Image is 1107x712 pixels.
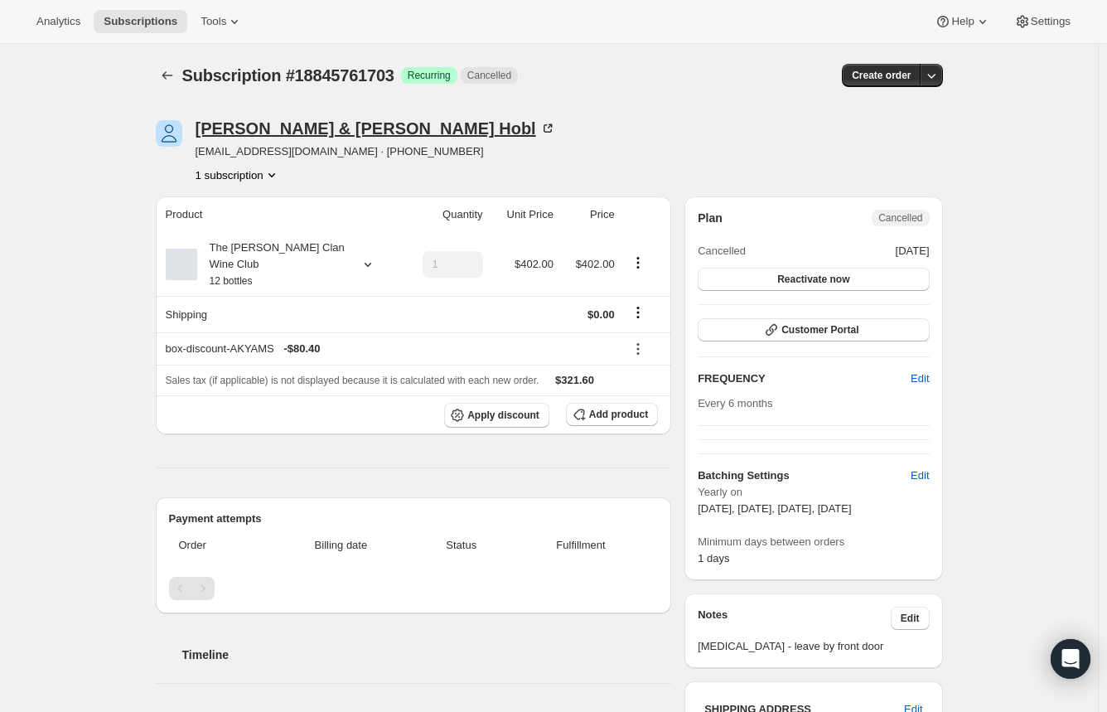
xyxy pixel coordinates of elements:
[467,69,511,82] span: Cancelled
[925,10,1000,33] button: Help
[169,527,268,564] th: Order
[901,463,939,489] button: Edit
[196,143,556,160] span: [EMAIL_ADDRESS][DOMAIN_NAME] · [PHONE_NUMBER]
[625,303,651,322] button: Shipping actions
[1031,15,1071,28] span: Settings
[1051,639,1090,679] div: Open Intercom Messenger
[166,341,615,357] div: box-discount-AKYAMS
[896,243,930,259] span: [DATE]
[698,534,929,550] span: Minimum days between orders
[698,552,729,564] span: 1 days
[488,196,558,233] th: Unit Price
[951,15,974,28] span: Help
[156,196,400,233] th: Product
[576,258,615,270] span: $402.00
[408,69,451,82] span: Recurring
[467,409,539,422] span: Apply discount
[911,371,929,387] span: Edit
[444,403,549,428] button: Apply discount
[589,408,648,421] span: Add product
[182,66,394,85] span: Subscription #18845761703
[698,638,929,655] span: [MEDICAL_DATA] - leave by front door
[104,15,177,28] span: Subscriptions
[698,268,929,291] button: Reactivate now
[182,647,672,663] h2: Timeline
[156,296,400,332] th: Shipping
[777,273,849,286] span: Reactivate now
[852,69,911,82] span: Create order
[555,374,594,386] span: $321.60
[698,371,911,387] h2: FREQUENCY
[273,537,409,554] span: Billing date
[419,537,504,554] span: Status
[698,607,891,630] h3: Notes
[197,240,346,289] div: The [PERSON_NAME] Clan Wine Club
[698,467,911,484] h6: Batching Settings
[156,64,179,87] button: Subscriptions
[196,167,280,183] button: Product actions
[878,211,922,225] span: Cancelled
[283,341,320,357] span: - $80.40
[901,366,939,392] button: Edit
[698,484,929,501] span: Yearly on
[842,64,921,87] button: Create order
[891,607,930,630] button: Edit
[27,10,90,33] button: Analytics
[515,258,553,270] span: $402.00
[191,10,253,33] button: Tools
[911,467,929,484] span: Edit
[625,254,651,272] button: Product actions
[196,120,556,137] div: [PERSON_NAME] & [PERSON_NAME] Hobl
[1004,10,1080,33] button: Settings
[156,120,182,147] span: Steve & Tracey Hobl
[94,10,187,33] button: Subscriptions
[698,210,723,226] h2: Plan
[558,196,620,233] th: Price
[36,15,80,28] span: Analytics
[698,397,772,409] span: Every 6 months
[166,375,539,386] span: Sales tax (if applicable) is not displayed because it is calculated with each new order.
[201,15,226,28] span: Tools
[514,537,648,554] span: Fulfillment
[698,243,746,259] span: Cancelled
[169,577,659,600] nav: Pagination
[566,403,658,426] button: Add product
[169,511,659,527] h2: Payment attempts
[698,502,851,515] span: [DATE], [DATE], [DATE], [DATE]
[901,612,920,625] span: Edit
[698,318,929,341] button: Customer Portal
[587,308,615,321] span: $0.00
[399,196,487,233] th: Quantity
[210,275,253,287] small: 12 bottles
[781,323,858,337] span: Customer Portal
